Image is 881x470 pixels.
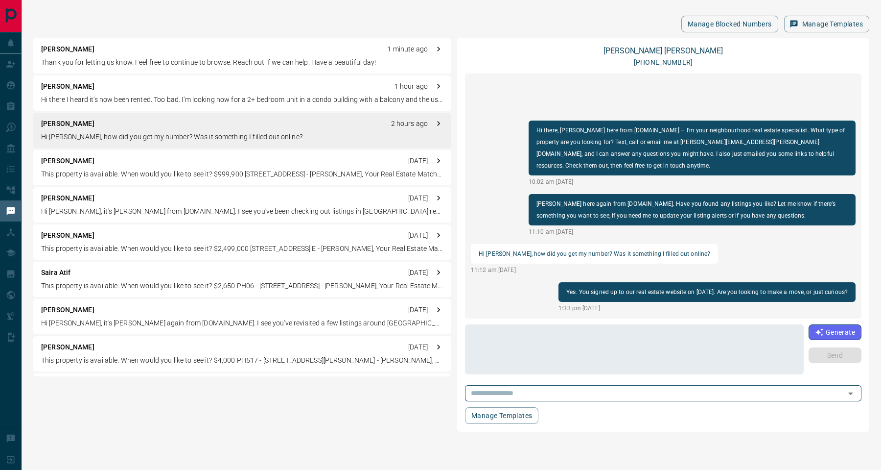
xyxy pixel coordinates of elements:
button: Generate [809,324,861,340]
p: [PERSON_NAME] [41,81,94,92]
p: [DATE] [408,342,428,352]
p: 1 minute ago [387,44,428,54]
button: Open [844,387,858,400]
p: Hi [PERSON_NAME], how did you get my number? Was it something I filled out online? [479,248,710,260]
button: Manage Templates [784,16,869,32]
p: 1:33 pm [DATE] [558,304,856,313]
p: [PERSON_NAME] [41,342,94,352]
p: 10:02 am [DATE] [529,177,856,186]
p: This property is available. When would you like to see it? $2,499,000 [STREET_ADDRESS] E - [PERSO... [41,244,443,254]
p: 11:12 am [DATE] [471,266,718,274]
p: [DATE] [408,230,428,241]
p: Hi there, [PERSON_NAME] here from [DOMAIN_NAME] – I’m your neighbourhood real estate specialist. ... [536,124,848,172]
p: [DATE] [408,305,428,315]
p: [DATE] [408,156,428,166]
button: Manage Templates [465,407,538,424]
p: Hi [PERSON_NAME], it's [PERSON_NAME] from [DOMAIN_NAME]. I see you've been checking out listings ... [41,206,443,217]
p: This property is available. When would you like to see it? $4,000 PH517 - [STREET_ADDRESS][PERSON... [41,355,443,366]
p: This property is available. When would you like to see it? $999,900 [STREET_ADDRESS] - [PERSON_NA... [41,169,443,179]
p: [PERSON_NAME] [41,156,94,166]
p: Yes. You signed up to our real estate website on [DATE]. Are you looking to make a move, or just ... [566,286,848,298]
p: Hi there I heard it's now been rented. Too bad. I'm looking now for a 2+ bedroom unit in a condo ... [41,95,443,105]
p: [DATE] [408,193,428,203]
button: Manage Blocked Numbers [681,16,778,32]
p: [PERSON_NAME] [41,119,94,129]
p: [PHONE_NUMBER] [634,57,693,68]
p: This property is available. When would you like to see it? $2,650 PH06 - [STREET_ADDRESS] - [PERS... [41,281,443,291]
p: Saira Atif [41,268,70,278]
p: Hi [PERSON_NAME], it's [PERSON_NAME] again from [DOMAIN_NAME]. I see you've revisited a few listi... [41,318,443,328]
p: 11:10 am [DATE] [529,227,856,236]
p: [PERSON_NAME] here again from [DOMAIN_NAME]. Have you found any listings you like? Let me know if... [536,198,848,222]
p: 2 hours ago [391,119,428,129]
p: [PERSON_NAME] [41,230,94,241]
p: [PERSON_NAME] [41,305,94,315]
p: [DATE] [408,268,428,278]
p: 1 hour ago [394,81,428,92]
p: Hi [PERSON_NAME], how did you get my number? Was it something I filled out online? [41,132,443,142]
p: [PERSON_NAME] [41,193,94,203]
p: Thank you for letting us know. Feel free to continue to browse. Reach out if we can help. Have a ... [41,57,443,68]
p: [PERSON_NAME] [41,44,94,54]
a: [PERSON_NAME] [PERSON_NAME] [603,46,723,55]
